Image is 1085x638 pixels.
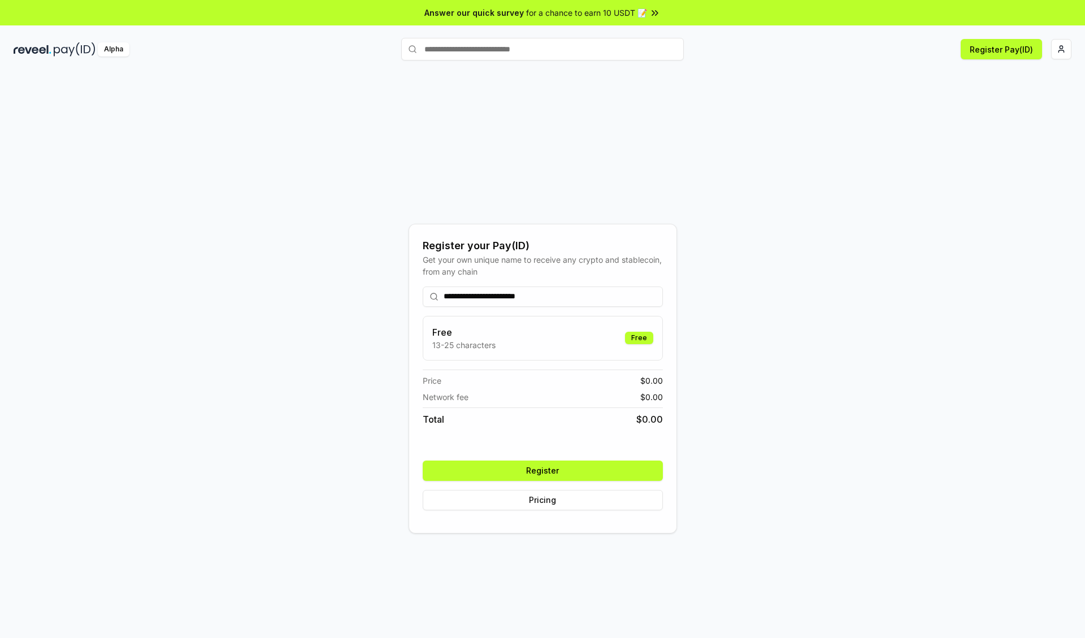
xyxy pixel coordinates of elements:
[423,490,663,510] button: Pricing
[961,39,1042,59] button: Register Pay(ID)
[423,375,441,387] span: Price
[640,375,663,387] span: $ 0.00
[432,325,496,339] h3: Free
[423,391,468,403] span: Network fee
[423,461,663,481] button: Register
[14,42,51,57] img: reveel_dark
[526,7,647,19] span: for a chance to earn 10 USDT 📝
[54,42,96,57] img: pay_id
[423,413,444,426] span: Total
[432,339,496,351] p: 13-25 characters
[423,254,663,277] div: Get your own unique name to receive any crypto and stablecoin, from any chain
[625,332,653,344] div: Free
[98,42,129,57] div: Alpha
[424,7,524,19] span: Answer our quick survey
[640,391,663,403] span: $ 0.00
[636,413,663,426] span: $ 0.00
[423,238,663,254] div: Register your Pay(ID)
